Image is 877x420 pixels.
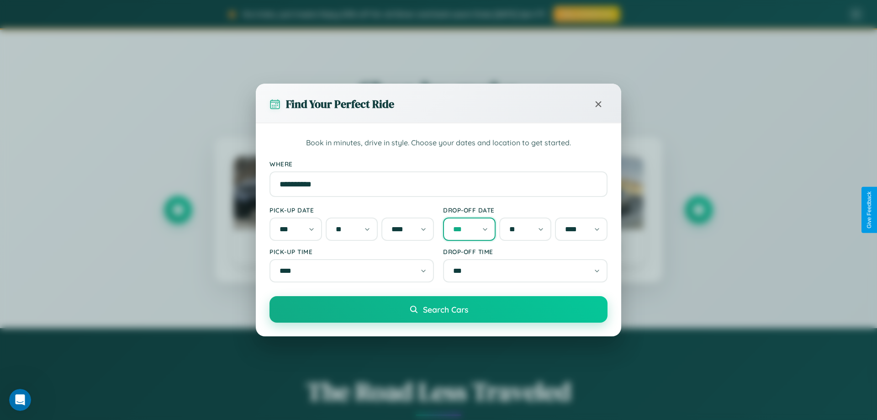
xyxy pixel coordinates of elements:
[269,160,608,168] label: Where
[286,96,394,112] h3: Find Your Perfect Ride
[269,296,608,323] button: Search Cars
[443,206,608,214] label: Drop-off Date
[443,248,608,255] label: Drop-off Time
[423,304,468,314] span: Search Cars
[269,137,608,149] p: Book in minutes, drive in style. Choose your dates and location to get started.
[269,248,434,255] label: Pick-up Time
[269,206,434,214] label: Pick-up Date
